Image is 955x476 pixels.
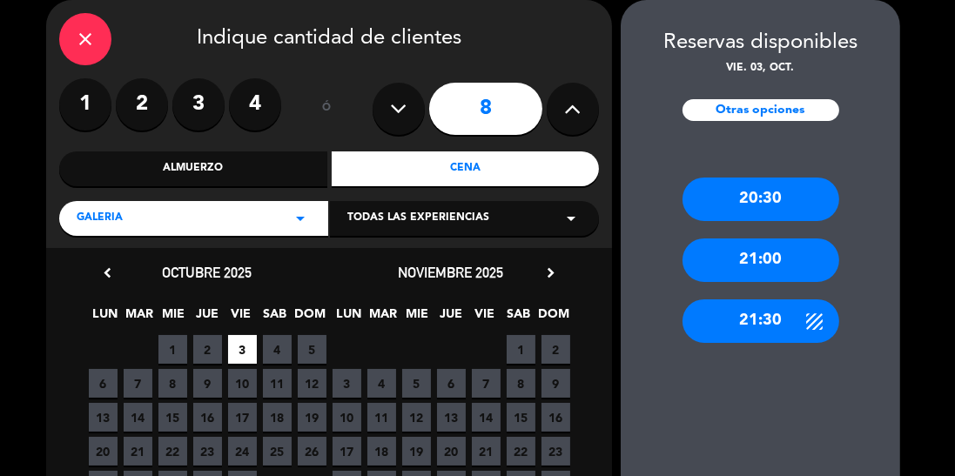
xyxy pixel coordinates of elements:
span: JUE [193,304,222,332]
span: SAB [261,304,290,332]
span: Todas las experiencias [347,210,489,227]
span: 24 [228,437,257,466]
span: SAB [505,304,534,332]
span: 4 [263,335,292,364]
i: arrow_drop_down [290,208,311,229]
span: 1 [507,335,535,364]
span: 3 [333,369,361,398]
div: vie. 03, oct. [621,60,900,77]
span: 11 [263,369,292,398]
span: 21 [124,437,152,466]
span: 13 [89,403,118,432]
span: 9 [541,369,570,398]
span: JUE [437,304,466,332]
label: 4 [229,78,281,131]
span: MAR [125,304,154,332]
div: Indique cantidad de clientes [59,13,599,65]
span: 14 [124,403,152,432]
i: chevron_right [541,264,560,282]
i: close [75,29,96,50]
span: 15 [158,403,187,432]
span: DOM [295,304,324,332]
span: 6 [437,369,466,398]
span: MAR [369,304,398,332]
span: 20 [437,437,466,466]
span: 17 [333,437,361,466]
span: VIE [227,304,256,332]
span: 26 [298,437,326,466]
span: 5 [402,369,431,398]
span: 23 [193,437,222,466]
label: 3 [172,78,225,131]
span: 13 [437,403,466,432]
label: 1 [59,78,111,131]
div: ó [299,78,355,139]
span: GALERIA [77,210,123,227]
span: 9 [193,369,222,398]
span: 18 [263,403,292,432]
span: 7 [124,369,152,398]
span: 12 [298,369,326,398]
span: 25 [263,437,292,466]
span: MIE [159,304,188,332]
span: 10 [333,403,361,432]
span: 19 [298,403,326,432]
div: Cena [332,151,600,186]
span: 6 [89,369,118,398]
span: LUN [335,304,364,332]
span: 15 [507,403,535,432]
span: 7 [472,369,501,398]
span: 1 [158,335,187,364]
span: 4 [367,369,396,398]
span: 22 [158,437,187,466]
span: octubre 2025 [163,264,252,281]
span: 16 [193,403,222,432]
span: 12 [402,403,431,432]
span: 20 [89,437,118,466]
span: MIE [403,304,432,332]
span: 11 [367,403,396,432]
span: 2 [193,335,222,364]
i: arrow_drop_down [561,208,582,229]
span: 8 [507,369,535,398]
div: 21:00 [683,238,839,282]
span: LUN [91,304,120,332]
div: Otras opciones [683,99,839,121]
span: 5 [298,335,326,364]
span: 17 [228,403,257,432]
div: Reservas disponibles [621,26,900,60]
span: 18 [367,437,396,466]
span: 2 [541,335,570,364]
span: 16 [541,403,570,432]
span: 3 [228,335,257,364]
span: DOM [539,304,568,332]
span: 22 [507,437,535,466]
span: 14 [472,403,501,432]
div: 21:30 [683,299,839,343]
span: 23 [541,437,570,466]
span: VIE [471,304,500,332]
span: noviembre 2025 [399,264,504,281]
div: 20:30 [683,178,839,221]
span: 19 [402,437,431,466]
span: 21 [472,437,501,466]
i: chevron_left [98,264,117,282]
span: 8 [158,369,187,398]
label: 2 [116,78,168,131]
div: Almuerzo [59,151,327,186]
span: 10 [228,369,257,398]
